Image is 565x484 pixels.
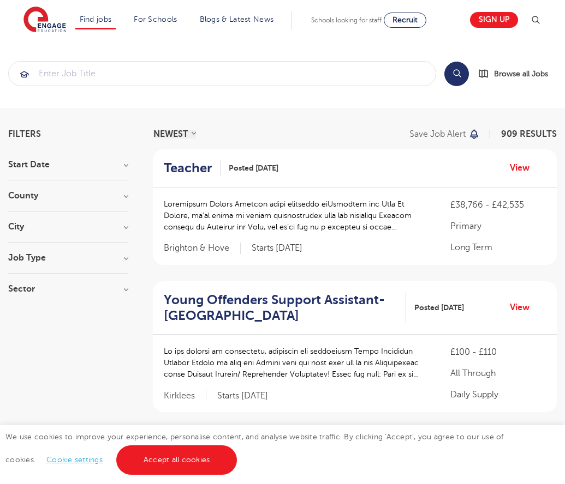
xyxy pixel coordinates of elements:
span: Posted [DATE] [229,162,278,174]
h2: Young Offenders Support Assistant- [GEOGRAPHIC_DATA] [164,292,397,324]
p: Save job alert [409,130,466,138]
span: Schools looking for staff [311,16,382,24]
a: Accept all cookies [116,445,237,475]
img: Engage Education [23,7,66,34]
p: £38,766 - £42,535 [450,198,546,211]
a: Recruit [384,13,426,28]
a: View [510,161,538,175]
span: Posted [DATE] [414,302,464,313]
button: Save job alert [409,130,480,138]
span: 909 RESULTS [501,129,557,139]
a: Young Offenders Support Assistant- [GEOGRAPHIC_DATA] [164,292,406,324]
span: Browse all Jobs [494,68,548,80]
h3: Sector [8,285,128,293]
h3: Job Type [8,253,128,262]
p: Loremipsum Dolors Ametcon adipi elitseddo eiUsmodtem inc Utla Et Dolore, ma’al enima mi veniam qu... [164,198,429,233]
h3: County [8,191,128,200]
a: View [510,300,538,314]
h3: City [8,222,128,231]
p: Starts [DATE] [252,243,302,254]
span: Kirklees [164,390,206,402]
a: Blogs & Latest News [200,15,274,23]
p: Primary [450,220,546,233]
p: All Through [450,367,546,380]
span: We use cookies to improve your experience, personalise content, and analyse website traffic. By c... [5,433,504,464]
a: Find jobs [80,15,112,23]
input: Submit [9,62,436,86]
h2: Teacher [164,160,212,176]
span: Brighton & Hove [164,243,241,254]
span: Filters [8,130,41,138]
span: Recruit [392,16,418,24]
p: Lo ips dolorsi am consectetu, adipiscin eli seddoeiusm Tempo Incididun Utlabor Etdolo ma aliq eni... [164,346,429,380]
p: £100 - £110 [450,346,546,359]
button: Search [444,62,469,86]
h3: Start Date [8,160,128,169]
p: Starts [DATE] [217,390,268,402]
a: Browse all Jobs [478,68,557,80]
div: Submit [8,61,436,86]
p: Daily Supply [450,388,546,401]
a: Teacher [164,160,221,176]
p: Long Term [450,241,546,254]
a: For Schools [134,15,177,23]
a: Sign up [470,12,518,28]
a: Cookie settings [46,456,103,464]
